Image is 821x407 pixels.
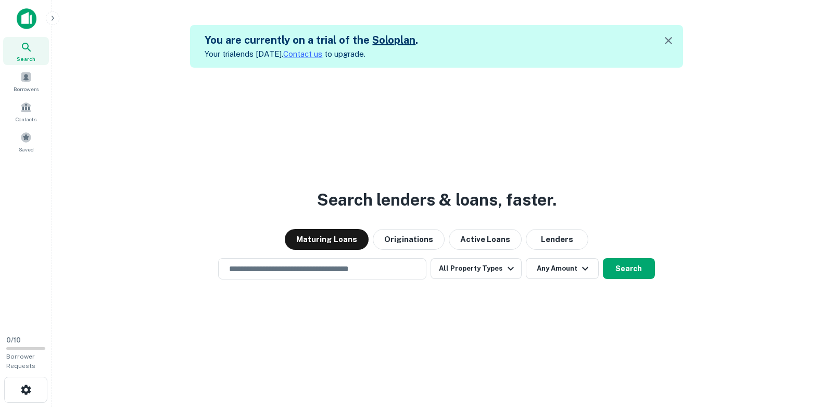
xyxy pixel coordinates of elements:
[6,336,21,344] span: 0 / 10
[14,85,39,93] span: Borrowers
[285,229,369,250] button: Maturing Loans
[6,353,35,370] span: Borrower Requests
[449,229,522,250] button: Active Loans
[3,67,49,95] a: Borrowers
[603,258,655,279] button: Search
[283,49,322,58] a: Contact us
[431,258,521,279] button: All Property Types
[17,8,36,29] img: capitalize-icon.png
[769,324,821,374] iframe: Chat Widget
[205,32,418,48] h5: You are currently on a trial of the .
[373,229,445,250] button: Originations
[17,55,35,63] span: Search
[3,128,49,156] a: Saved
[372,34,415,46] a: Soloplan
[317,187,557,212] h3: Search lenders & loans, faster.
[16,115,36,123] span: Contacts
[526,258,599,279] button: Any Amount
[205,48,418,60] p: Your trial ends [DATE]. to upgrade.
[3,37,49,65] a: Search
[19,145,34,154] span: Saved
[526,229,588,250] button: Lenders
[3,97,49,125] a: Contacts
